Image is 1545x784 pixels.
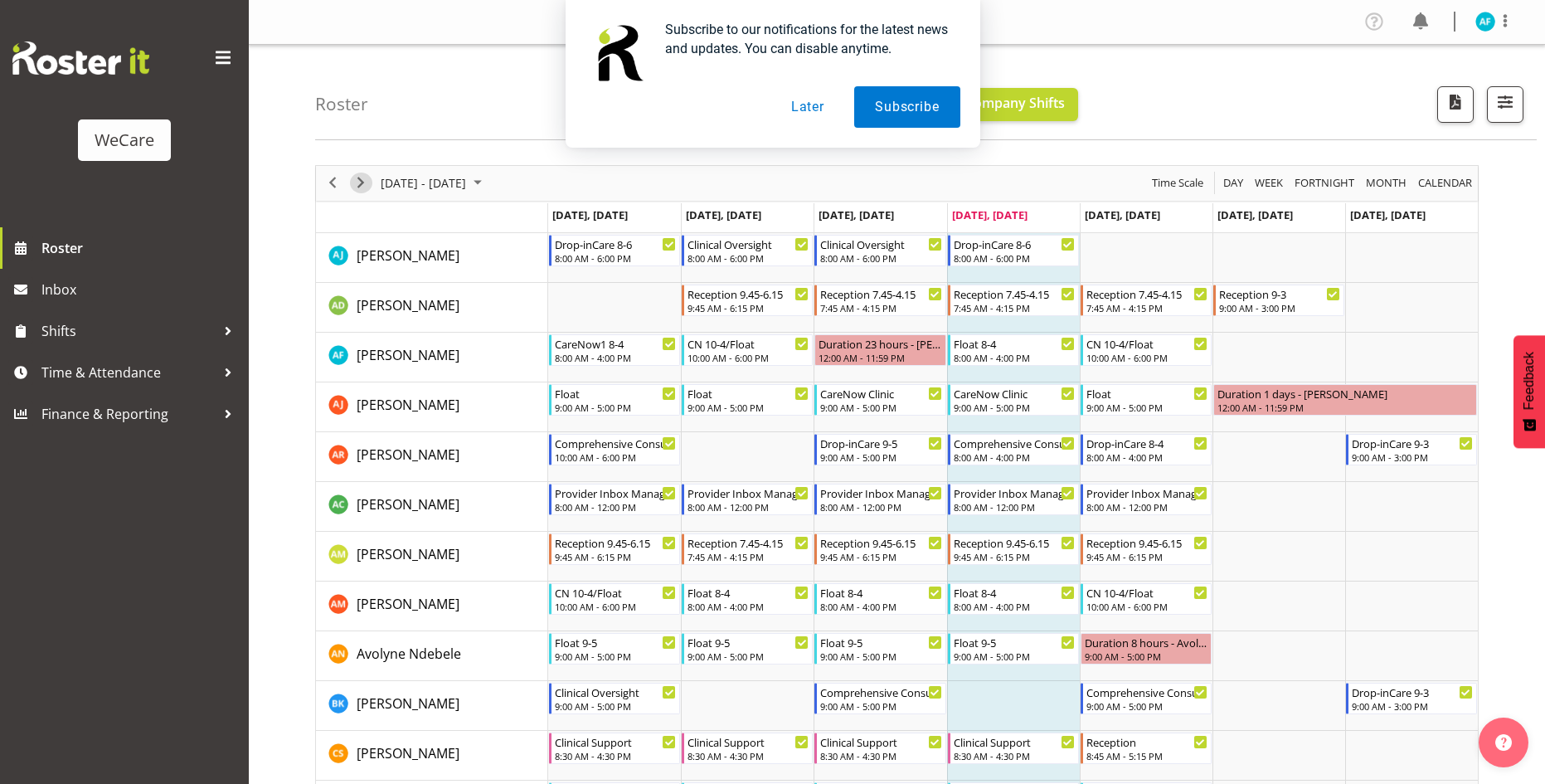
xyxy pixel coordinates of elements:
[1352,450,1473,464] div: 9:00 AM - 3:00 PM
[814,334,945,366] div: Alex Ferguson"s event - Duration 23 hours - Alex Ferguson Begin From Wednesday, September 17, 202...
[820,485,941,501] div: Provider Inbox Management
[357,645,461,663] span: Avolyne Ndebele
[357,694,459,713] a: [PERSON_NAME]
[652,20,960,58] div: Subscribe to our notifications for the latest news and updates. You can disable anytime.
[687,600,809,613] div: 8:00 AM - 4:00 PM
[555,251,676,265] div: 8:00 AM - 6:00 PM
[820,301,941,314] div: 7:45 AM - 4:15 PM
[820,500,941,514] div: 8:00 AM - 12:00 PM
[1086,584,1207,601] div: CN 10-4/Float
[682,633,813,665] div: Avolyne Ndebele"s event - Float 9-5 Begin From Tuesday, September 16, 2025 at 9:00:00 AM GMT+12:0...
[1086,335,1207,352] div: CN 10-4/Float
[954,285,1075,302] div: Reception 7.45-4.15
[357,246,459,265] a: [PERSON_NAME]
[318,166,347,201] div: previous period
[555,534,676,551] div: Reception 9.45-6.15
[687,335,809,352] div: CN 10-4/Float
[357,594,459,614] a: [PERSON_NAME]
[682,484,813,515] div: Andrew Casburn"s event - Provider Inbox Management Begin From Tuesday, September 16, 2025 at 8:00...
[555,584,676,601] div: CN 10-4/Float
[555,435,676,451] div: Comprehensive Consult 10-6
[1085,650,1207,663] div: 9:00 AM - 5:00 PM
[814,733,945,764] div: Catherine Stewart"s event - Clinical Support Begin From Wednesday, September 17, 2025 at 8:30:00 ...
[357,346,459,364] span: [PERSON_NAME]
[687,236,809,252] div: Clinical Oversight
[814,533,945,565] div: Antonia Mao"s event - Reception 9.45-6.15 Begin From Wednesday, September 17, 2025 at 9:45:00 AM ...
[814,434,945,465] div: Andrea Ramirez"s event - Drop-inCare 9-5 Begin From Wednesday, September 17, 2025 at 9:00:00 AM G...
[555,684,676,700] div: Clinical Oversight
[954,749,1075,762] div: 8:30 AM - 4:30 PM
[555,335,676,352] div: CareNow1 8-4
[316,731,548,781] td: Catherine Stewart resource
[555,550,676,563] div: 9:45 AM - 6:15 PM
[1086,285,1207,302] div: Reception 7.45-4.15
[948,434,1079,465] div: Andrea Ramirez"s event - Comprehensive Consult 8-4 Begin From Thursday, September 18, 2025 at 8:0...
[1213,384,1477,416] div: Amy Johannsen"s event - Duration 1 days - Amy Johannsen Begin From Saturday, September 20, 2025 a...
[347,166,375,201] div: next period
[555,749,676,762] div: 8:30 AM - 4:30 PM
[814,384,945,416] div: Amy Johannsen"s event - CareNow Clinic Begin From Wednesday, September 17, 2025 at 9:00:00 AM GMT...
[549,533,680,565] div: Antonia Mao"s event - Reception 9.45-6.15 Begin From Monday, September 15, 2025 at 9:45:00 AM GMT...
[1086,301,1207,314] div: 7:45 AM - 4:15 PM
[1213,285,1344,316] div: Aleea Devenport"s event - Reception 9-3 Begin From Saturday, September 20, 2025 at 9:00:00 AM GMT...
[555,733,676,750] div: Clinical Support
[316,631,548,681] td: Avolyne Ndebele resource
[687,650,809,663] div: 9:00 AM - 5:00 PM
[814,633,945,665] div: Avolyne Ndebele"s event - Float 9-5 Begin From Wednesday, September 17, 2025 at 9:00:00 AM GMT+12...
[819,335,941,352] div: Duration 23 hours - [PERSON_NAME]
[820,534,941,551] div: Reception 9.45-6.15
[954,650,1075,663] div: 9:00 AM - 5:00 PM
[357,544,459,564] a: [PERSON_NAME]
[357,494,459,514] a: [PERSON_NAME]
[954,335,1075,352] div: Float 8-4
[948,533,1079,565] div: Antonia Mao"s event - Reception 9.45-6.15 Begin From Thursday, September 18, 2025 at 9:45:00 AM G...
[687,251,809,265] div: 8:00 AM - 6:00 PM
[954,385,1075,402] div: CareNow Clinic
[954,550,1075,563] div: 9:45 AM - 6:15 PM
[549,334,680,366] div: Alex Ferguson"s event - CareNow1 8-4 Begin From Monday, September 15, 2025 at 8:00:00 AM GMT+12:0...
[357,495,459,514] span: [PERSON_NAME]
[316,582,548,631] td: Ashley Mendoza resource
[322,173,344,193] button: Previous
[1081,434,1212,465] div: Andrea Ramirez"s event - Drop-inCare 8-4 Begin From Friday, September 19, 2025 at 8:00:00 AM GMT+...
[954,733,1075,750] div: Clinical Support
[555,634,676,650] div: Float 9-5
[819,351,941,364] div: 12:00 AM - 11:59 PM
[316,333,548,382] td: Alex Ferguson resource
[820,236,941,252] div: Clinical Oversight
[682,235,813,266] div: AJ Jones"s event - Clinical Oversight Begin From Tuesday, September 16, 2025 at 8:00:00 AM GMT+12...
[357,595,459,613] span: [PERSON_NAME]
[552,207,628,222] span: [DATE], [DATE]
[357,694,459,713] span: [PERSON_NAME]
[316,283,548,333] td: Aleea Devenport resource
[954,251,1075,265] div: 8:00 AM - 6:00 PM
[549,484,680,515] div: Andrew Casburn"s event - Provider Inbox Management Begin From Monday, September 15, 2025 at 8:00:...
[814,235,945,266] div: AJ Jones"s event - Clinical Oversight Begin From Wednesday, September 17, 2025 at 8:00:00 AM GMT+...
[1081,733,1212,764] div: Catherine Stewart"s event - Reception Begin From Friday, September 19, 2025 at 8:45:00 AM GMT+12:...
[41,319,216,343] span: Shifts
[687,351,809,364] div: 10:00 AM - 6:00 PM
[1416,173,1474,193] span: calendar
[954,500,1075,514] div: 8:00 AM - 12:00 PM
[1081,583,1212,615] div: Ashley Mendoza"s event - CN 10-4/Float Begin From Friday, September 19, 2025 at 10:00:00 AM GMT+1...
[687,485,809,501] div: Provider Inbox Management
[1086,385,1207,402] div: Float
[1217,385,1473,402] div: Duration 1 days - [PERSON_NAME]
[687,634,809,650] div: Float 9-5
[948,633,1079,665] div: Avolyne Ndebele"s event - Float 9-5 Begin From Thursday, September 18, 2025 at 9:00:00 AM GMT+12:...
[1085,207,1160,222] span: [DATE], [DATE]
[1086,600,1207,613] div: 10:00 AM - 6:00 PM
[687,401,809,414] div: 9:00 AM - 5:00 PM
[357,296,459,314] span: [PERSON_NAME]
[682,334,813,366] div: Alex Ferguson"s event - CN 10-4/Float Begin From Tuesday, September 16, 2025 at 10:00:00 AM GMT+1...
[954,351,1075,364] div: 8:00 AM - 4:00 PM
[378,173,489,193] button: September 2025
[820,285,941,302] div: Reception 7.45-4.15
[820,450,941,464] div: 9:00 AM - 5:00 PM
[549,683,680,714] div: Brian Ko"s event - Clinical Oversight Begin From Monday, September 15, 2025 at 9:00:00 AM GMT+12:...
[549,583,680,615] div: Ashley Mendoza"s event - CN 10-4/Float Begin From Monday, September 15, 2025 at 10:00:00 AM GMT+1...
[1086,749,1207,762] div: 8:45 AM - 5:15 PM
[316,382,548,432] td: Amy Johannsen resource
[1086,485,1207,501] div: Provider Inbox Management
[549,384,680,416] div: Amy Johannsen"s event - Float Begin From Monday, September 15, 2025 at 9:00:00 AM GMT+12:00 Ends ...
